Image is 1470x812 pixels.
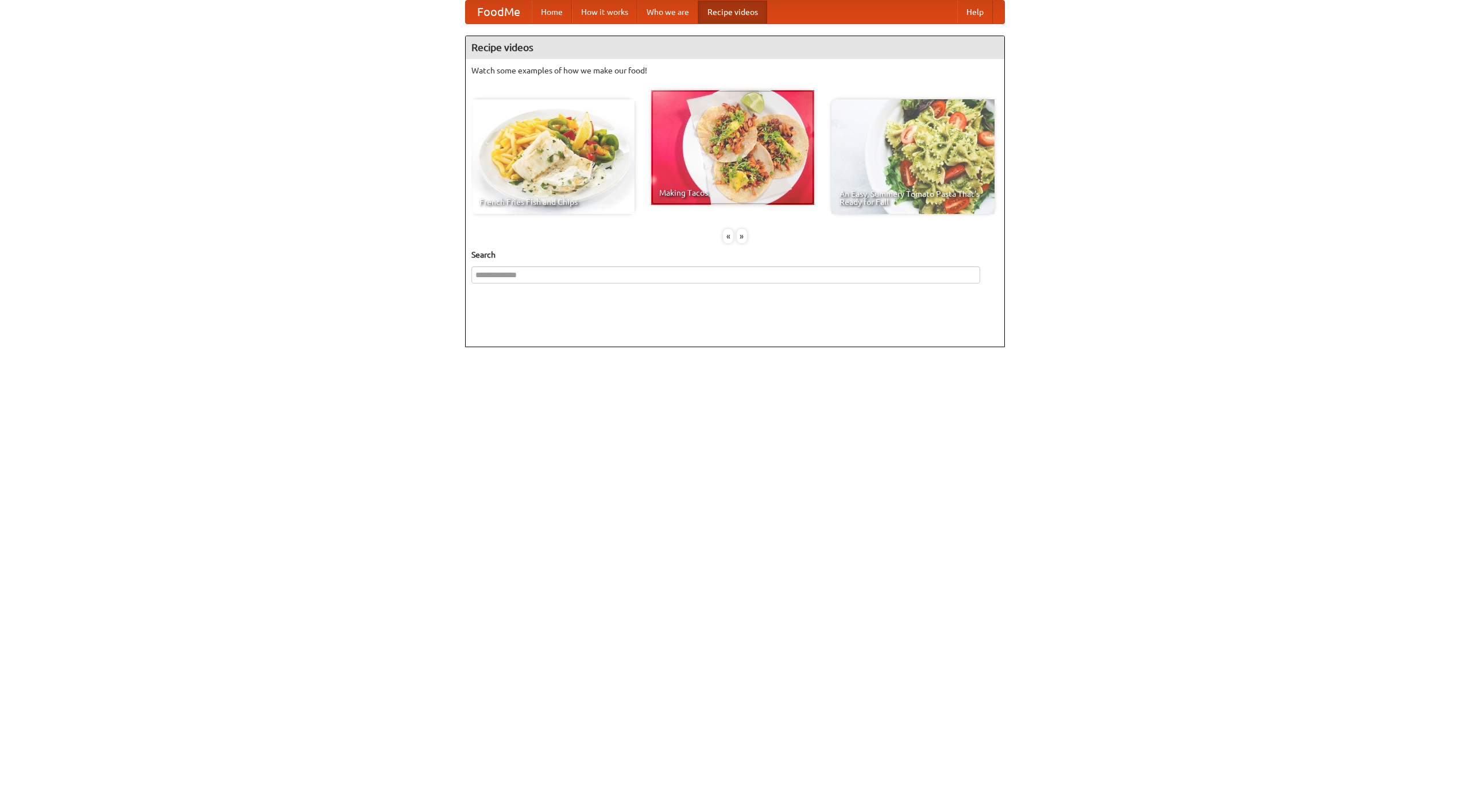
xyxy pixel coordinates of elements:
[831,99,995,214] a: An Easy, Summery Tomato Pasta That's Ready for Fall
[659,189,806,197] span: Making Tacos
[651,90,814,205] a: Making Tacos
[466,36,1004,59] h4: Recipe videos
[723,229,733,243] div: «
[572,1,637,24] a: How it works
[471,99,635,214] a: French Fries Fish and Chips
[957,1,993,24] a: Help
[479,198,626,206] span: French Fries Fish and Chips
[840,190,987,206] span: An Easy, Summery Tomato Pasta That's Ready for Fall
[637,1,698,24] a: Who we are
[698,1,767,24] a: Recipe videos
[466,1,532,24] a: FoodMe
[737,229,747,243] div: »
[471,65,999,76] p: Watch some examples of how we make our food!
[532,1,572,24] a: Home
[471,249,999,261] h5: Search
